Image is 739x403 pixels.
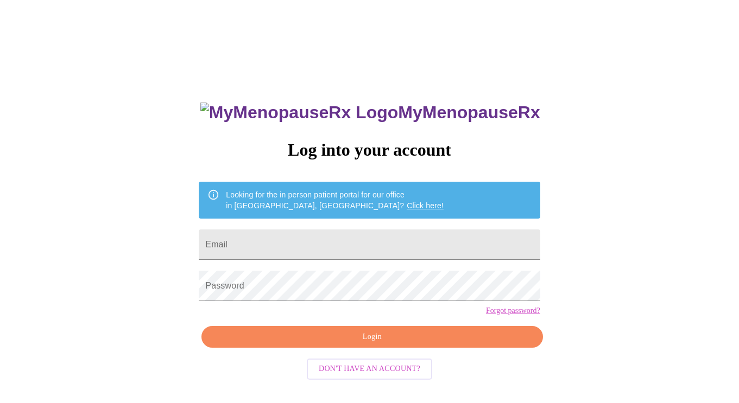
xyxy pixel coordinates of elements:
div: Looking for the in person patient portal for our office in [GEOGRAPHIC_DATA], [GEOGRAPHIC_DATA]? [226,185,444,215]
a: Forgot password? [486,306,540,315]
span: Login [214,330,530,344]
h3: MyMenopauseRx [200,103,540,123]
a: Don't have an account? [304,363,435,373]
button: Don't have an account? [307,359,432,380]
a: Click here! [407,201,444,210]
img: MyMenopauseRx Logo [200,103,398,123]
button: Login [201,326,542,348]
h3: Log into your account [199,140,540,160]
span: Don't have an account? [319,362,420,376]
